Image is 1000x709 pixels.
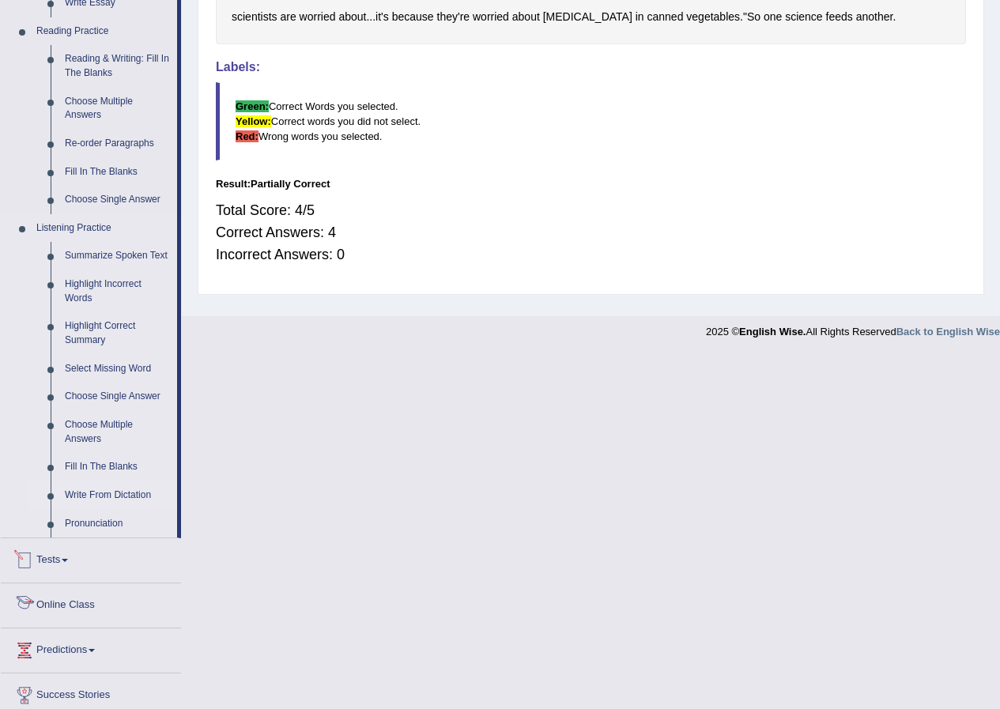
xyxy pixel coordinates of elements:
[58,355,177,383] a: Select Missing Word
[739,326,806,338] strong: English Wise.
[216,176,966,191] div: Result:
[896,326,1000,338] a: Back to English Wise
[785,10,822,23] b: science
[236,130,258,142] b: Red:
[58,242,177,270] a: Summarize Spoken Text
[58,158,177,187] a: Fill In The Blanks
[58,130,177,158] a: Re-order Paragraphs
[58,510,177,538] a: Pronunciation
[747,10,760,23] b: So
[232,10,277,23] b: scientists
[280,10,296,23] b: are
[826,10,853,23] b: feeds
[58,45,177,87] a: Reading & Writing: Fill In The Blanks
[216,60,966,74] h4: Labels:
[58,481,177,510] a: Write From Dictation
[764,10,782,23] b: one
[216,82,966,160] blockquote: Correct Words you selected. Correct words you did not select. Wrong words you selected.
[437,10,470,23] b: they're
[647,10,683,23] b: canned
[1,583,181,623] a: Online Class
[338,10,366,23] b: about
[216,191,966,273] div: Total Score: 4/5 Correct Answers: 4 Incorrect Answers: 0
[58,383,177,411] a: Choose Single Answer
[58,186,177,214] a: Choose Single Answer
[512,10,540,23] b: about
[29,214,177,243] a: Listening Practice
[543,10,632,23] b: [MEDICAL_DATA]
[58,453,177,481] a: Fill In The Blanks
[300,10,336,23] b: worried
[58,88,177,130] a: Choose Multiple Answers
[686,10,740,23] b: vegetables
[392,10,434,23] b: because
[29,17,177,46] a: Reading Practice
[636,10,644,23] b: in
[236,115,271,127] b: Yellow:
[58,411,177,453] a: Choose Multiple Answers
[706,316,1000,339] div: 2025 © All Rights Reserved
[856,10,893,23] b: another
[58,270,177,312] a: Highlight Incorrect Words
[1,538,181,578] a: Tests
[1,628,181,668] a: Predictions
[236,100,269,112] b: Green:
[473,10,509,23] b: worried
[58,312,177,354] a: Highlight Correct Summary
[375,10,389,23] b: it's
